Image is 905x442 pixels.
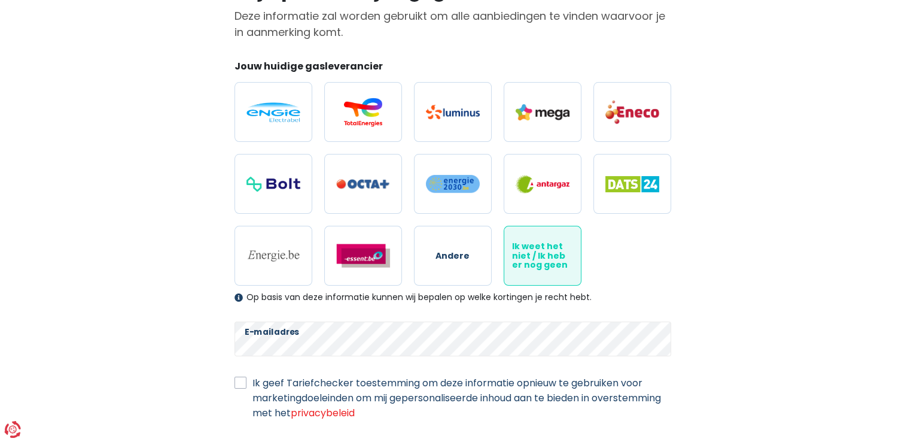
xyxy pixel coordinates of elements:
[512,242,573,270] span: Ik weet het niet / Ik heb er nog geen
[246,102,300,122] img: Engie / Electrabel
[516,175,569,193] img: Antargaz
[336,179,390,189] img: Octa+
[234,8,671,40] p: Deze informatie zal worden gebruikt om alle aanbiedingen te vinden waarvoor je in aanmerking komt.
[291,406,355,420] a: privacybeleid
[234,59,671,78] legend: Jouw huidige gasleverancier
[605,176,659,192] img: Dats 24
[336,98,390,126] img: Total Energies / Lampiris
[605,99,659,125] img: Eneco
[426,105,480,119] img: Luminus
[246,249,300,262] img: Energie.be
[426,174,480,193] img: Energie2030
[246,177,300,192] img: Bolt
[252,376,671,420] label: Ik geef Tariefchecker toestemming om deze informatie opnieuw te gebruiken voor marketingdoeleinde...
[336,244,390,268] img: Essent
[435,252,470,261] span: Andere
[234,292,671,302] div: Op basis van deze informatie kunnen wij bepalen op welke kortingen je recht hebt.
[516,104,569,120] img: Mega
